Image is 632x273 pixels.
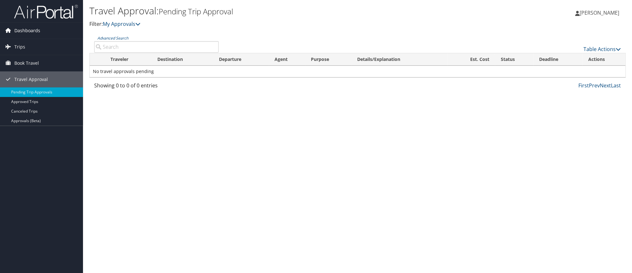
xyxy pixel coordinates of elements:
[578,82,589,89] a: First
[213,53,269,66] th: Departure: activate to sort column ascending
[305,53,351,66] th: Purpose
[14,4,78,19] img: airportal-logo.png
[14,71,48,87] span: Travel Approval
[14,23,40,39] span: Dashboards
[103,20,140,27] a: My Approvals
[14,55,39,71] span: Book Travel
[14,39,25,55] span: Trips
[589,82,600,89] a: Prev
[582,53,625,66] th: Actions
[583,46,621,53] a: Table Actions
[495,53,533,66] th: Status: activate to sort column ascending
[90,66,625,77] td: No travel approvals pending
[105,53,152,66] th: Traveler: activate to sort column ascending
[152,53,213,66] th: Destination: activate to sort column ascending
[269,53,305,66] th: Agent
[611,82,621,89] a: Last
[89,20,447,28] p: Filter:
[533,53,583,66] th: Deadline: activate to sort column descending
[94,82,219,92] div: Showing 0 to 0 of 0 entries
[351,53,448,66] th: Details/Explanation
[89,4,447,18] h1: Travel Approval:
[580,9,619,16] span: [PERSON_NAME]
[448,53,495,66] th: Est. Cost: activate to sort column ascending
[159,6,233,17] small: Pending Trip Approval
[94,41,219,53] input: Advanced Search
[600,82,611,89] a: Next
[97,35,128,41] a: Advanced Search
[575,3,626,22] a: [PERSON_NAME]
